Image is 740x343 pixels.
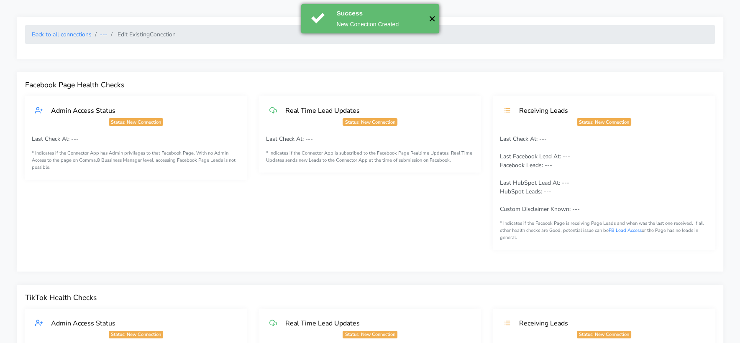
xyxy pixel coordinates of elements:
[43,319,237,328] div: Admin Access Status
[25,293,715,302] h4: TikTok Health Checks
[43,106,237,115] div: Admin Access Status
[511,106,705,115] div: Receiving Leads
[577,331,631,338] span: Status: New Connection
[577,118,631,126] span: Status: New Connection
[343,118,397,126] span: Status: New Connection
[500,179,569,187] span: Last HubSpot Lead At: ---
[500,152,570,160] span: Last Facebook Lead At: ---
[337,20,422,29] div: New Conection Created
[100,30,108,38] a: ---
[32,30,92,38] a: Back to all connections
[500,205,580,213] span: Custom Disclaimer Known: ---
[109,118,163,126] span: Status: New Connection
[25,25,715,44] nav: breadcrumb
[609,227,642,234] a: FB Lead Access
[32,135,240,143] p: Last Check At: ---
[337,8,422,18] div: Success
[25,81,715,89] h4: Facebook Page Health Checks
[500,161,552,169] span: Facebook Leads: ---
[266,150,474,164] small: * Indicates if the Connector App is subscribed to the Facebook Page Realtime Updates. Real Time U...
[108,30,176,39] li: Edit Existing Conection
[343,331,397,338] span: Status: New Connection
[109,331,163,338] span: Status: New Connection
[277,106,471,115] div: Real Time Lead Updates
[500,220,704,241] span: * Indicates if the Faceook Page is receiving Page Leads and when was the last one received. If al...
[266,135,474,143] p: Last Check At: ---
[500,188,551,196] span: HubSpot Leads: ---
[511,319,705,328] div: Receiving Leads
[32,150,240,171] small: * Indicates if the Connector App has Admin privilages to that Facebook Page. With no Admin Access...
[500,135,547,143] span: Last Check At: ---
[277,319,471,328] div: Real Time Lead Updates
